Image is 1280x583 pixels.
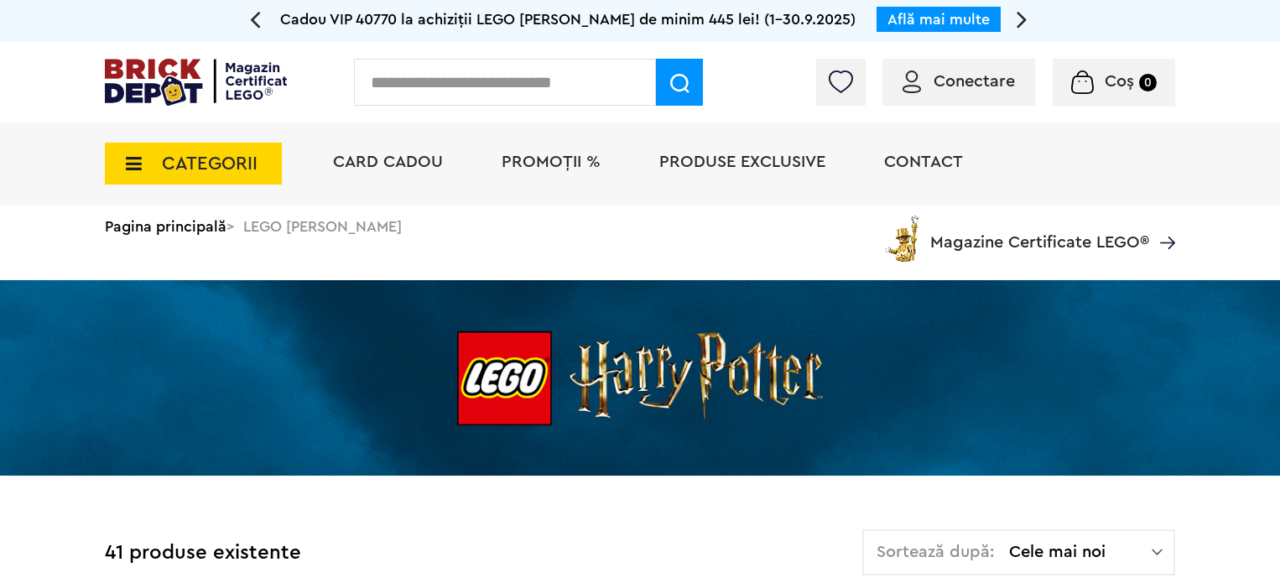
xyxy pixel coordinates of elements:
div: 41 produse existente [105,529,301,577]
span: Conectare [934,73,1015,90]
a: Contact [884,154,963,170]
span: CATEGORII [162,154,258,173]
span: Cele mai noi [1009,544,1152,560]
span: Sortează după: [877,544,995,560]
a: Conectare [903,73,1015,90]
small: 0 [1139,74,1157,91]
a: Produse exclusive [659,154,825,170]
span: Magazine Certificate LEGO® [930,212,1149,251]
a: PROMOȚII % [502,154,601,170]
span: Coș [1105,73,1134,90]
a: Card Cadou [333,154,443,170]
a: Află mai multe [887,12,990,27]
span: Cadou VIP 40770 la achiziții LEGO [PERSON_NAME] de minim 445 lei! (1-30.9.2025) [280,12,856,27]
a: Magazine Certificate LEGO® [1149,212,1175,229]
